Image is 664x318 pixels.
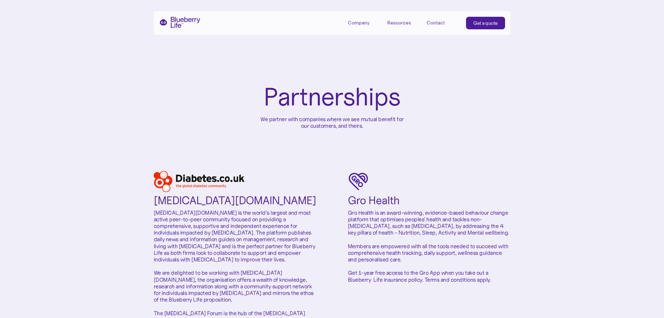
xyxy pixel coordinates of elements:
div: Company [348,20,369,26]
p: Gro Health is an award-winning, evidence-based behaviour change platform that optimises peoples' ... [348,209,511,283]
p: We partner with companies where we see mutual benefit for our customers, and theirs. [259,116,405,129]
h2: Gro Health [348,195,399,207]
div: Contact [427,20,445,26]
a: Get a quote [466,17,505,29]
a: home [159,17,200,28]
div: Get a quote [473,20,498,27]
h2: [MEDICAL_DATA][DOMAIN_NAME] [154,195,316,207]
div: Company [348,17,379,28]
div: Resources [387,20,411,26]
div: Resources [387,17,419,28]
a: Contact [427,17,458,28]
h1: Partnerships [264,84,400,110]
